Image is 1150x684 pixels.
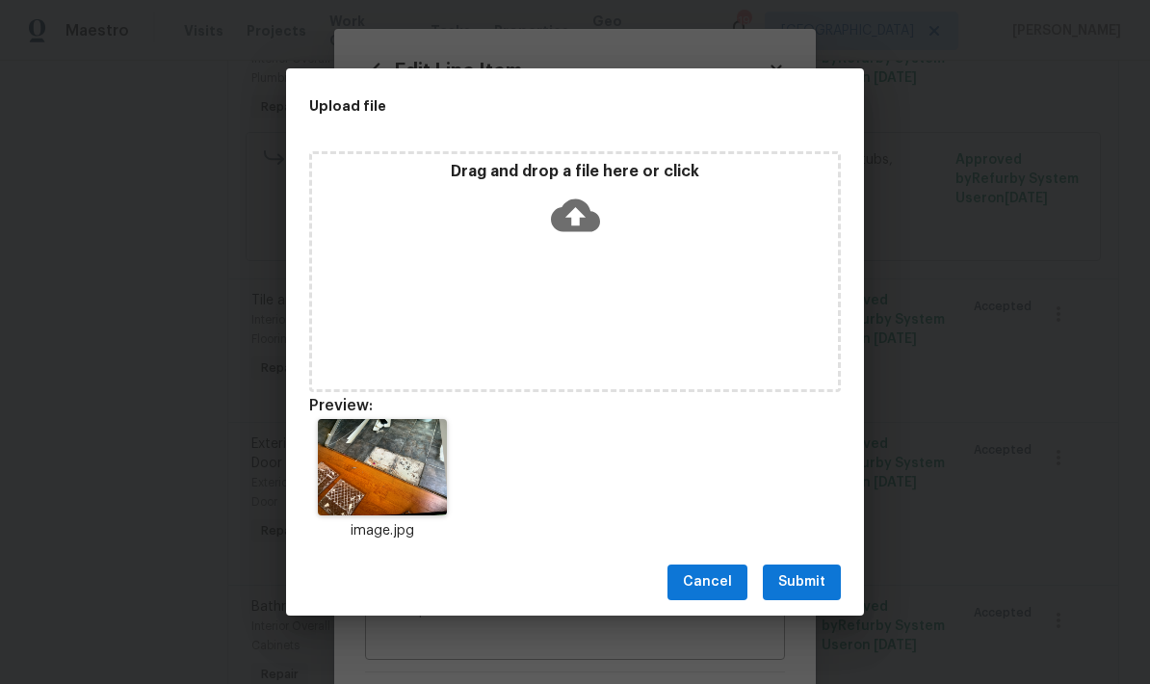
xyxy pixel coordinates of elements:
[683,570,732,594] span: Cancel
[309,95,754,117] h2: Upload file
[763,565,841,600] button: Submit
[309,521,456,541] p: image.jpg
[318,419,446,515] img: Z
[667,565,747,600] button: Cancel
[778,570,825,594] span: Submit
[312,162,838,182] p: Drag and drop a file here or click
